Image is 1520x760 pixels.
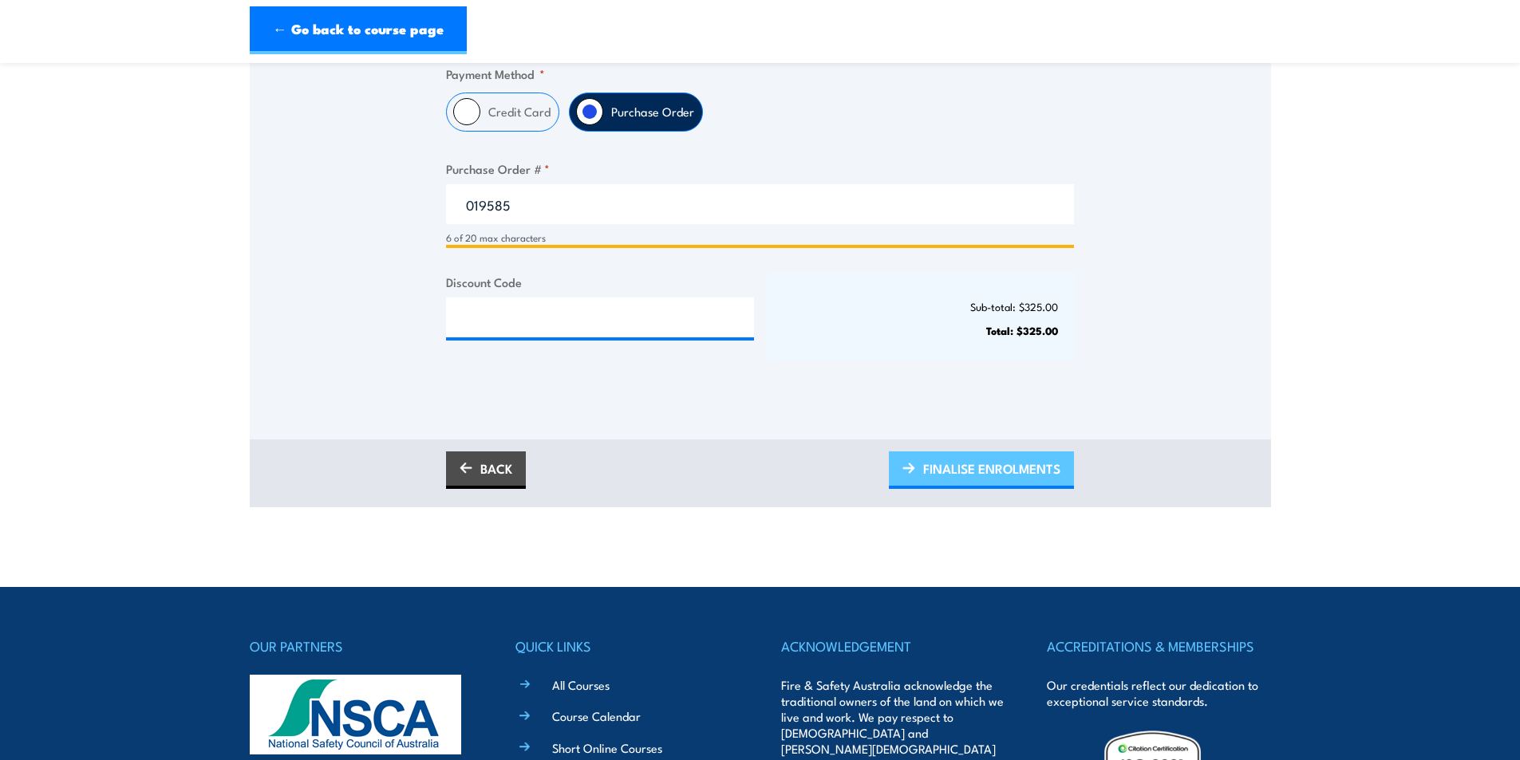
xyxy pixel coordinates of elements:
[480,93,559,131] label: Credit Card
[250,6,467,54] a: ← Go back to course page
[923,447,1060,490] span: FINALISE ENROLMENTS
[552,707,641,724] a: Course Calendar
[1047,635,1270,657] h4: ACCREDITATIONS & MEMBERSHIPS
[446,273,754,291] label: Discount Code
[552,739,662,756] a: Short Online Courses
[446,230,1074,246] div: 6 of 20 max characters
[986,322,1058,338] strong: Total: $325.00
[446,451,526,489] a: BACK
[446,159,1074,178] label: Purchase Order #
[783,301,1059,313] p: Sub-total: $325.00
[1047,677,1270,709] p: Our credentials reflect our dedication to exceptional service standards.
[603,93,702,131] label: Purchase Order
[781,635,1005,657] h4: ACKNOWLEDGEMENT
[889,451,1074,489] a: FINALISE ENROLMENTS
[250,635,473,657] h4: OUR PARTNERS
[515,635,739,657] h4: QUICK LINKS
[446,65,545,83] legend: Payment Method
[250,675,461,754] img: nsca-logo-footer
[552,676,610,693] a: All Courses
